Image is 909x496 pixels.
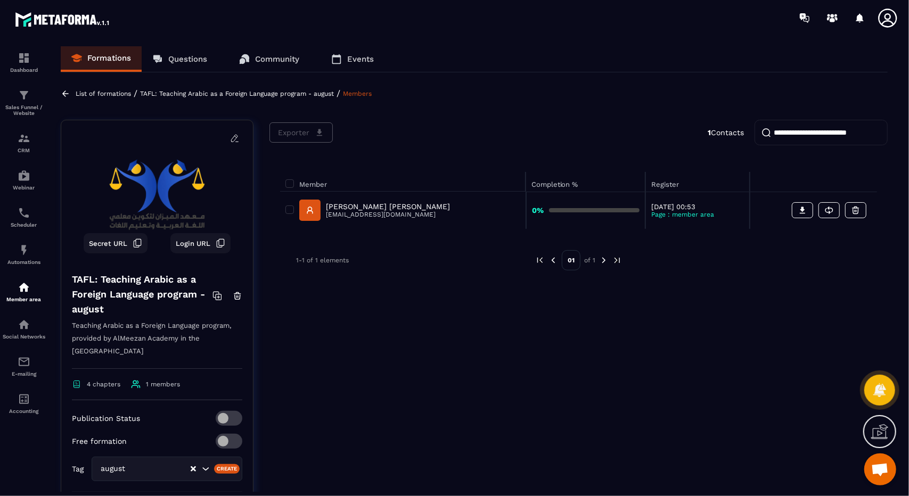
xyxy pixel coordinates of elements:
img: automations [18,169,30,182]
img: scheduler [18,206,30,219]
input: Search for option [136,463,190,475]
p: Page : member area [651,211,744,218]
a: accountantaccountantAccounting [3,385,45,422]
img: prev [548,255,558,265]
p: E-mailing [3,371,45,377]
a: automationsautomationsAutomations [3,236,45,273]
button: Secret URL [84,233,148,253]
span: Secret URL [89,239,127,247]
a: Formations [61,46,142,72]
th: Member [280,172,526,192]
p: Tag [72,465,84,473]
div: Search for option [92,457,242,481]
a: emailemailE-mailing [3,348,45,385]
img: logo [15,10,111,29]
p: Questions [168,54,207,64]
p: Free formation [72,437,127,445]
p: Dashboard [3,67,45,73]
span: august [99,463,136,475]
h4: TAFL: Teaching Arabic as a Foreign Language program - august [72,272,212,317]
a: List of formations [76,90,131,97]
a: social-networksocial-networkSocial Networks [3,310,45,348]
th: Completion % [526,172,645,192]
p: Publication Status [72,414,140,423]
a: automationsautomationsMember area [3,273,45,310]
img: formation [18,52,30,64]
span: Login URL [176,239,210,247]
p: 01 [562,250,580,270]
p: Automations [3,259,45,265]
p: Community [255,54,299,64]
a: formationformationCRM [3,124,45,161]
img: formation [18,132,30,145]
a: schedulerschedulerScheduler [3,199,45,236]
p: Scheduler [3,222,45,228]
strong: 1 [708,128,711,137]
img: next [612,255,622,265]
p: Social Networks [3,334,45,340]
p: Webinar [3,185,45,191]
a: Community [228,46,310,72]
button: Login URL [170,233,231,253]
img: email [18,356,30,368]
p: Contacts [708,128,744,137]
span: / [337,88,340,98]
a: Members [343,90,372,97]
img: background [69,128,245,261]
p: Member area [3,296,45,302]
p: Teaching Arabic as a Foreign Language program, provided by AlMeezan Academy in the [GEOGRAPHIC_DATA] [72,319,242,369]
p: [EMAIL_ADDRESS][DOMAIN_NAME] [326,211,450,218]
a: Events [321,46,384,72]
a: [PERSON_NAME] [PERSON_NAME][EMAIL_ADDRESS][DOMAIN_NAME] [299,200,450,221]
p: Accounting [3,408,45,414]
img: formation [18,89,30,102]
img: prev [535,255,545,265]
a: Questions [142,46,218,72]
img: automations [18,281,30,294]
p: [PERSON_NAME] [PERSON_NAME] [326,202,450,211]
a: formationformationDashboard [3,44,45,81]
img: automations [18,244,30,257]
p: [DATE] 00:53 [651,203,744,211]
a: automationsautomationsWebinar [3,161,45,199]
a: TAFL: Teaching Arabic as a Foreign Language program - august [140,90,334,97]
p: CRM [3,147,45,153]
img: social-network [18,318,30,331]
p: Formations [87,53,131,63]
th: Register [645,172,750,192]
span: / [134,88,137,98]
span: 1 members [146,381,180,388]
a: formationformationSales Funnel / Website [3,81,45,124]
img: next [599,255,609,265]
p: 1-1 of 1 elements [296,257,349,264]
a: Ouvrir le chat [864,453,896,485]
span: 4 chapters [87,381,120,388]
div: Create [214,464,240,474]
img: accountant [18,393,30,406]
strong: 0% [532,206,544,214]
p: Events [347,54,374,64]
p: of 1 [584,256,595,264]
button: Clear Selected [191,465,196,473]
p: Sales Funnel / Website [3,104,45,116]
